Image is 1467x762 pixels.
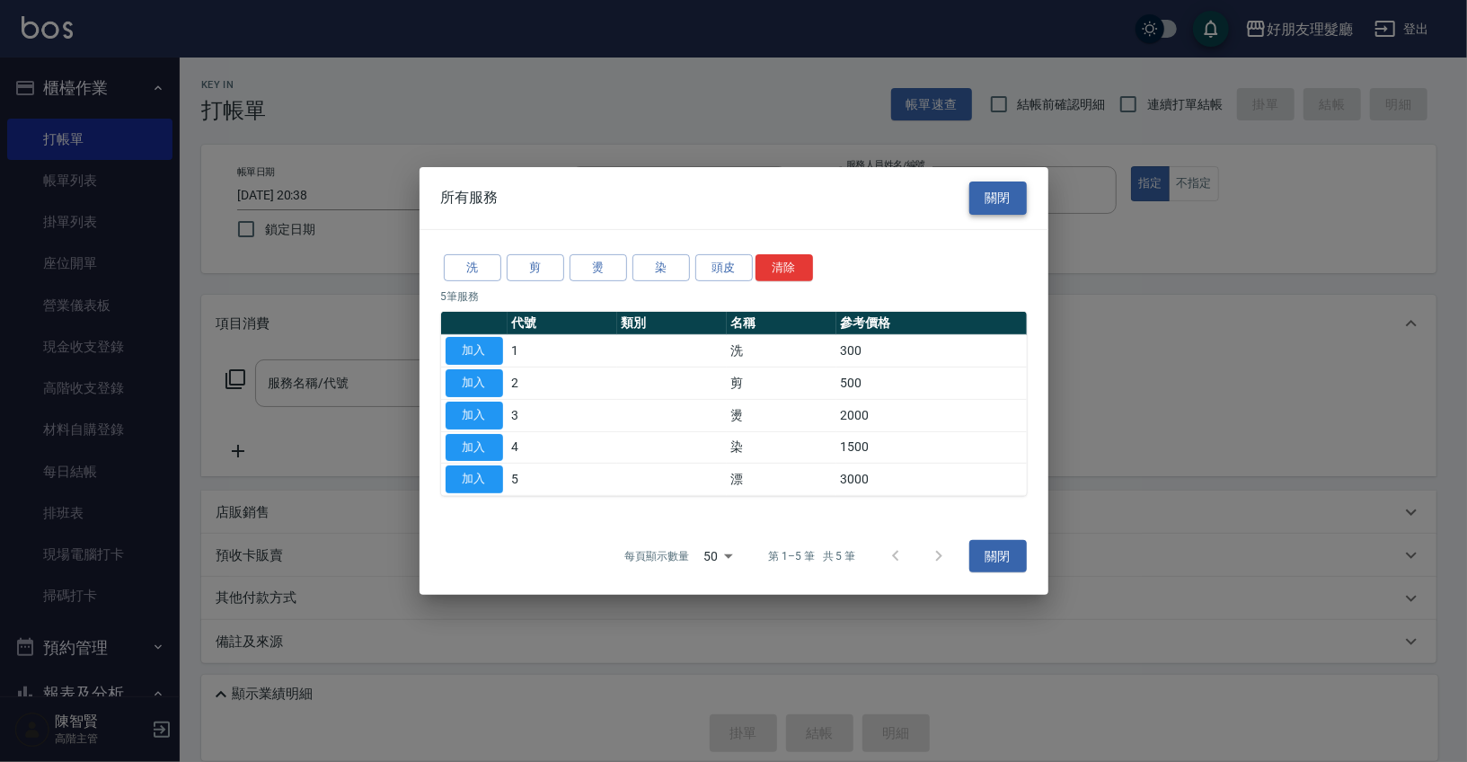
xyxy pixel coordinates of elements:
[441,189,499,207] span: 所有服務
[508,367,617,399] td: 2
[444,253,501,281] button: 洗
[624,548,689,564] p: 每頁顯示數量
[507,253,564,281] button: 剪
[727,464,836,496] td: 漂
[696,532,739,580] div: 50
[727,399,836,431] td: 燙
[756,253,813,281] button: 清除
[768,548,855,564] p: 第 1–5 筆 共 5 筆
[836,312,1027,335] th: 參考價格
[836,367,1027,399] td: 500
[969,540,1027,573] button: 關閉
[727,431,836,464] td: 染
[508,335,617,368] td: 1
[727,367,836,399] td: 剪
[508,399,617,431] td: 3
[446,337,503,365] button: 加入
[617,312,727,335] th: 類別
[836,399,1027,431] td: 2000
[446,433,503,461] button: 加入
[508,464,617,496] td: 5
[836,464,1027,496] td: 3000
[441,288,1027,305] p: 5 筆服務
[969,182,1027,215] button: 關閉
[836,431,1027,464] td: 1500
[570,253,627,281] button: 燙
[632,253,690,281] button: 染
[446,402,503,430] button: 加入
[446,369,503,397] button: 加入
[508,312,617,335] th: 代號
[727,312,836,335] th: 名稱
[727,335,836,368] td: 洗
[508,431,617,464] td: 4
[695,253,753,281] button: 頭皮
[836,335,1027,368] td: 300
[446,465,503,493] button: 加入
